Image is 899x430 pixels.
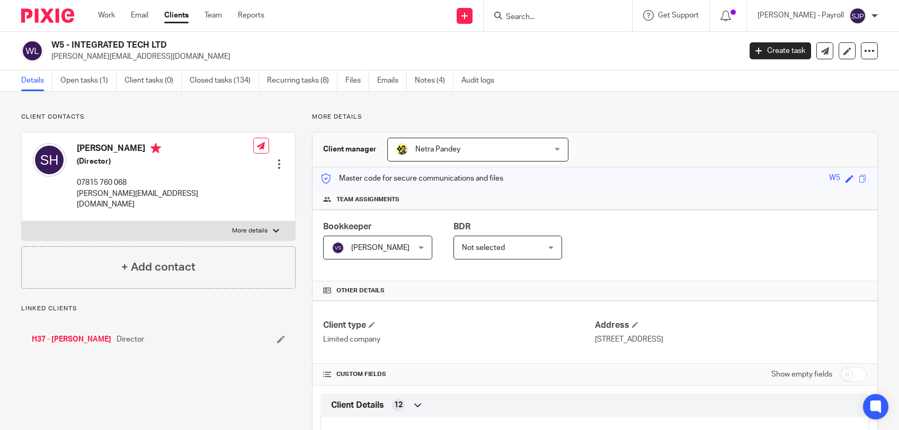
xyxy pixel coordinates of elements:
[77,177,253,188] p: 07815 760 068
[98,10,115,21] a: Work
[332,241,344,254] img: svg%3E
[323,370,595,379] h4: CUSTOM FIELDS
[758,10,844,21] p: [PERSON_NAME] - Payroll
[462,244,505,252] span: Not selected
[150,143,161,154] i: Primary
[377,70,407,91] a: Emails
[21,113,296,121] p: Client contacts
[238,10,264,21] a: Reports
[323,320,595,331] h4: Client type
[323,144,377,155] h3: Client manager
[658,12,699,19] span: Get Support
[331,400,384,411] span: Client Details
[60,70,117,91] a: Open tasks (1)
[321,173,503,184] p: Master code for secure communications and files
[336,195,399,204] span: Team assignments
[453,222,470,231] span: BDR
[351,244,410,252] span: [PERSON_NAME]
[595,334,867,345] p: [STREET_ADDRESS]
[595,320,867,331] h4: Address
[336,286,385,295] span: Other details
[77,143,253,156] h4: [PERSON_NAME]
[124,70,182,91] a: Client tasks (0)
[415,146,460,153] span: Netra Pandey
[51,51,734,62] p: [PERSON_NAME][EMAIL_ADDRESS][DOMAIN_NAME]
[190,70,259,91] a: Closed tasks (134)
[32,143,66,177] img: svg%3E
[829,173,840,185] div: W5
[849,7,866,24] img: svg%3E
[164,10,189,21] a: Clients
[77,189,253,210] p: [PERSON_NAME][EMAIL_ADDRESS][DOMAIN_NAME]
[77,156,253,167] h5: (Director)
[323,222,372,231] span: Bookkeeper
[131,10,148,21] a: Email
[21,8,74,23] img: Pixie
[771,369,832,380] label: Show empty fields
[32,334,111,345] a: H37 - [PERSON_NAME]
[21,70,52,91] a: Details
[232,227,268,235] p: More details
[117,334,144,345] span: Director
[415,70,453,91] a: Notes (4)
[345,70,369,91] a: Files
[204,10,222,21] a: Team
[21,40,43,62] img: svg%3E
[323,334,595,345] p: Limited company
[21,304,296,313] p: Linked clients
[461,70,502,91] a: Audit logs
[396,143,408,156] img: Netra-New-Starbridge-Yellow.jpg
[750,42,811,59] a: Create task
[51,40,597,51] h2: W5 - INTEGRATED TECH LTD
[312,113,878,121] p: More details
[394,400,403,410] span: 12
[267,70,337,91] a: Recurring tasks (8)
[505,13,600,22] input: Search
[121,259,195,275] h4: + Add contact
